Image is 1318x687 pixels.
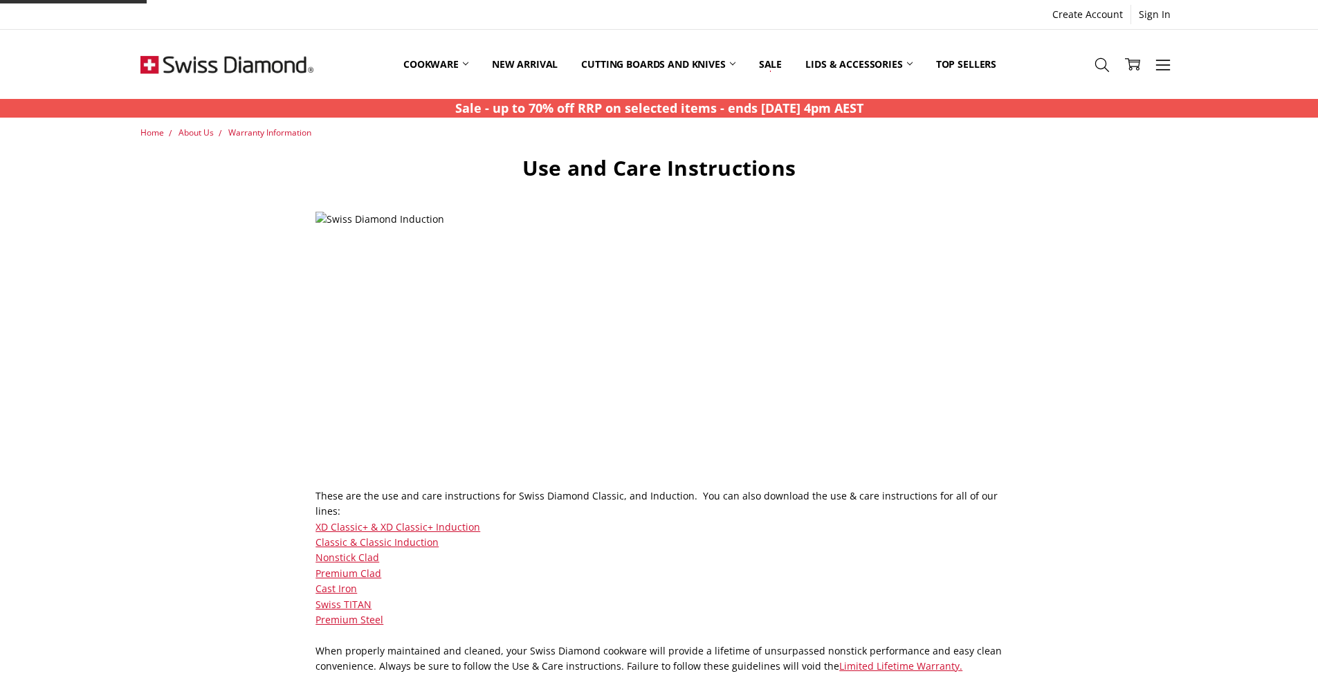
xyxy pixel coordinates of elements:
a: Classic & Classic Induction [315,535,439,549]
a: Nonstick Clad [315,551,379,564]
a: Create Account [1045,5,1131,24]
a: Home [140,127,164,138]
a: Sale [747,33,794,95]
a: Cast Iron [315,582,357,595]
strong: Sale - up to 70% off RRP on selected items - ends [DATE] 4pm AEST [455,100,863,116]
a: Warranty Information [228,127,311,138]
img: Free Shipping On Every Order [140,30,313,99]
a: Premium Clad [315,567,381,580]
a: New arrival [480,33,569,95]
a: Swiss TITAN [315,598,372,611]
a: Premium Steel [315,613,383,626]
a: XD Classic+ & XD Classic+ Induction [315,520,480,533]
a: Lids & Accessories [794,33,924,95]
img: Swiss Diamond Induction [315,212,731,488]
a: Cookware [392,33,480,95]
a: About Us [179,127,214,138]
h1: Use and Care Instructions [315,155,1003,181]
a: Limited Lifetime Warranty. [839,659,962,672]
a: Top Sellers [924,33,1008,95]
a: Sign In [1131,5,1178,24]
a: Cutting boards and knives [569,33,747,95]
